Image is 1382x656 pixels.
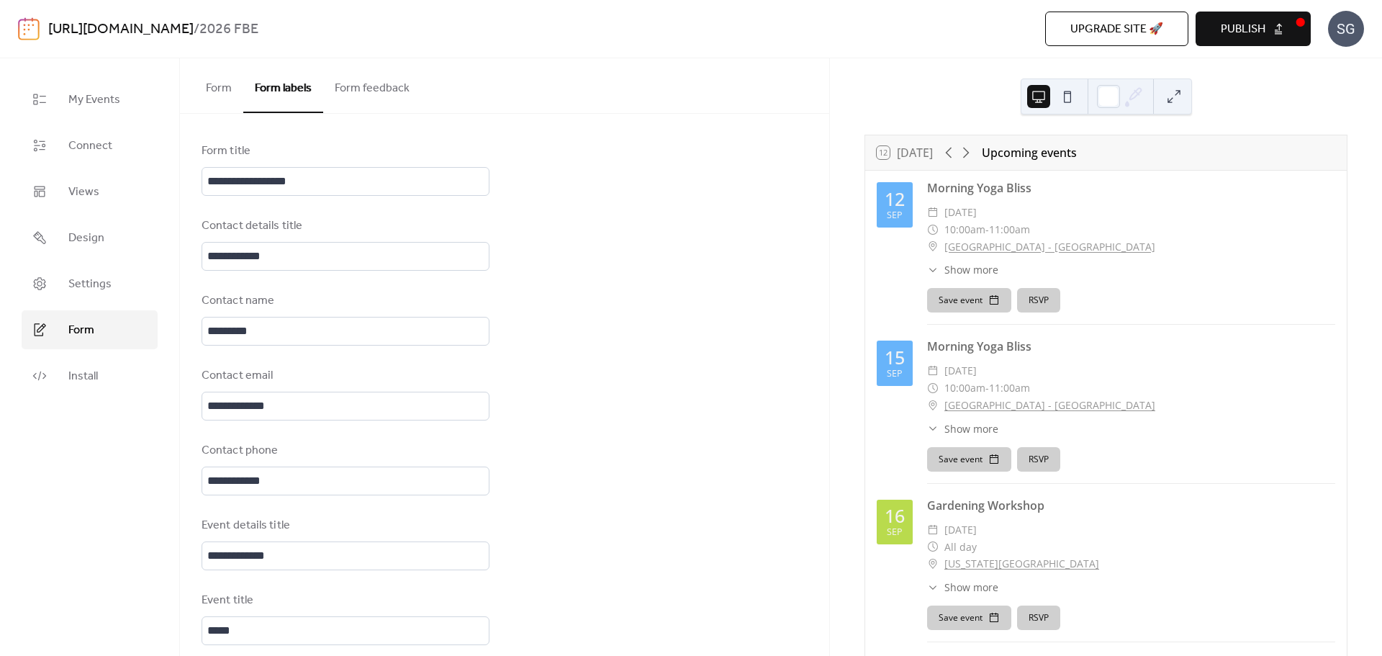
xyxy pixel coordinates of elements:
span: Show more [944,580,998,595]
div: ​ [927,262,939,277]
button: ​Show more [927,580,998,595]
div: ​ [927,397,939,414]
div: Event title [202,592,487,609]
a: Views [22,172,158,211]
a: Connect [22,126,158,165]
span: 11:00am [989,221,1030,238]
div: 12 [885,190,905,208]
span: Views [68,184,99,201]
button: ​Show more [927,421,998,436]
button: RSVP [1017,606,1060,630]
b: / [194,16,199,43]
b: 2026 FBE [199,16,258,43]
div: 16 [885,507,905,525]
button: Upgrade site 🚀 [1045,12,1188,46]
button: Save event [927,288,1011,313]
div: Sep [887,211,903,220]
span: Show more [944,421,998,436]
span: Connect [68,138,112,155]
span: - [985,221,989,238]
div: Sep [887,528,903,537]
span: Show more [944,262,998,277]
div: ​ [927,580,939,595]
div: Contact email [202,367,487,385]
span: Settings [68,276,112,293]
div: 15 [885,349,905,367]
span: [DATE] [944,362,977,379]
div: Gardening Workshop [927,497,1335,514]
div: ​ [927,204,939,221]
div: ​ [927,555,939,572]
button: Save event [927,447,1011,472]
span: 11:00am [989,379,1030,397]
div: ​ [927,221,939,238]
button: Form feedback [323,58,421,112]
span: [DATE] [944,521,977,539]
a: [URL][DOMAIN_NAME] [48,16,194,43]
div: Morning Yoga Bliss [927,338,1335,355]
button: Form [194,58,243,112]
span: Upgrade site 🚀 [1070,21,1163,38]
div: Morning Yoga Bliss [927,179,1335,197]
button: RSVP [1017,288,1060,313]
div: ​ [927,421,939,436]
button: Publish [1196,12,1311,46]
a: My Events [22,80,158,119]
button: Save event [927,606,1011,630]
span: Install [68,368,98,385]
div: ​ [927,362,939,379]
span: 10:00am [944,379,985,397]
a: [GEOGRAPHIC_DATA] - [GEOGRAPHIC_DATA] [944,238,1155,256]
span: Publish [1221,21,1265,38]
div: ​ [927,238,939,256]
button: Form labels [243,58,323,113]
span: - [985,379,989,397]
a: [US_STATE][GEOGRAPHIC_DATA] [944,555,1099,572]
span: Design [68,230,104,247]
span: [DATE] [944,204,977,221]
div: Contact phone [202,442,487,459]
div: Contact details title [202,217,487,235]
div: SG [1328,11,1364,47]
div: ​ [927,521,939,539]
a: Form [22,310,158,349]
div: Sep [887,369,903,379]
img: logo [18,17,40,40]
span: 10:00am [944,221,985,238]
div: Contact name [202,292,487,310]
div: ​ [927,539,939,556]
span: My Events [68,91,120,109]
a: Settings [22,264,158,303]
a: [GEOGRAPHIC_DATA] - [GEOGRAPHIC_DATA] [944,397,1155,414]
a: Install [22,356,158,395]
span: All day [944,539,977,556]
div: ​ [927,379,939,397]
a: Design [22,218,158,257]
div: Form title [202,143,487,160]
span: Form [68,322,94,339]
button: RSVP [1017,447,1060,472]
button: ​Show more [927,262,998,277]
div: Event details title [202,517,487,534]
div: Upcoming events [982,144,1077,161]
